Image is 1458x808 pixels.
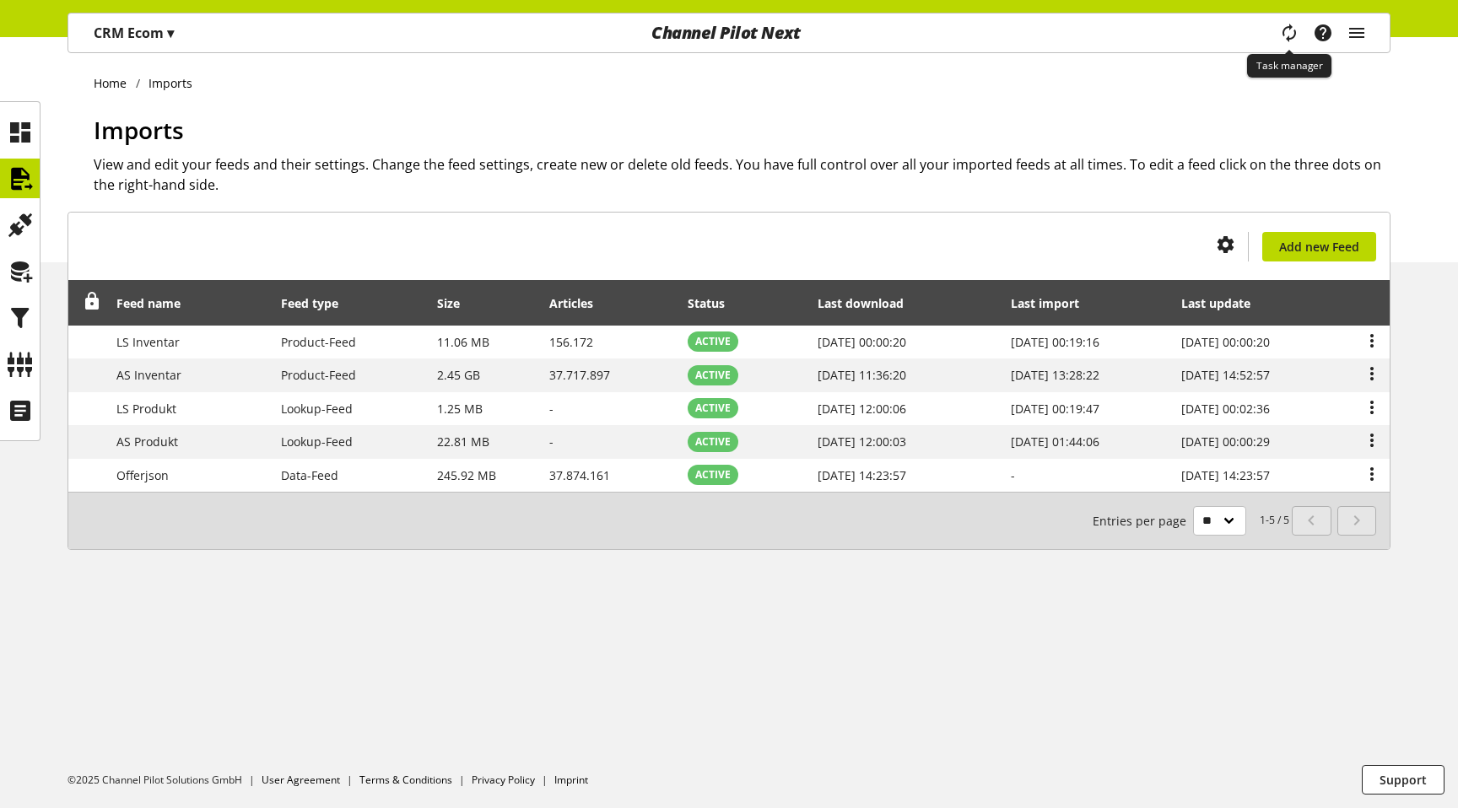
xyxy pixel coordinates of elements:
span: ACTIVE [695,434,731,450]
a: Add new Feed [1262,232,1376,261]
span: ▾ [167,24,174,42]
small: 1-5 / 5 [1093,506,1289,536]
span: - [1011,467,1015,483]
span: Support [1380,771,1427,789]
span: LS Produkt [116,401,176,417]
span: [DATE] 00:00:20 [1181,334,1270,350]
span: [DATE] 00:19:16 [1011,334,1099,350]
span: 22.81 MB [437,434,489,450]
span: AS Inventar [116,367,181,383]
span: LS Inventar [116,334,180,350]
span: ACTIVE [695,368,731,383]
span: Add new Feed [1279,238,1359,256]
div: Status [688,294,742,312]
span: - [549,401,553,417]
a: Home [94,74,136,92]
span: 156.172 [549,334,593,350]
span: ACTIVE [695,467,731,482]
a: Terms & Conditions [359,773,452,787]
span: Entries per page [1093,512,1193,530]
span: [DATE] 12:00:03 [818,434,906,450]
span: 245.92 MB [437,467,496,483]
div: Unlock to reorder rows [78,293,101,314]
a: Privacy Policy [472,773,535,787]
div: Feed name [116,294,197,312]
span: [DATE] 12:00:06 [818,401,906,417]
a: User Agreement [262,773,340,787]
span: [DATE] 00:02:36 [1181,401,1270,417]
span: Data-Feed [281,467,338,483]
span: Offerjson [116,467,169,483]
span: Product-Feed [281,334,356,350]
span: 1.25 MB [437,401,483,417]
li: ©2025 Channel Pilot Solutions GmbH [67,773,262,788]
span: AS Produkt [116,434,178,450]
div: Task manager [1247,54,1331,78]
span: Lookup-Feed [281,434,353,450]
span: Imports [94,114,184,146]
div: Last import [1011,294,1096,312]
span: [DATE] 00:19:47 [1011,401,1099,417]
span: 2.45 GB [437,367,480,383]
div: Articles [549,294,610,312]
span: [DATE] 14:23:57 [1181,467,1270,483]
span: [DATE] 11:36:20 [818,367,906,383]
span: [DATE] 00:00:20 [818,334,906,350]
div: Feed type [281,294,355,312]
span: - [549,434,553,450]
span: Unlock to reorder rows [84,293,101,310]
span: [DATE] 14:23:57 [818,467,906,483]
span: 37.874.161 [549,467,610,483]
span: [DATE] 14:52:57 [1181,367,1270,383]
button: Support [1362,765,1444,795]
span: ACTIVE [695,334,731,349]
span: [DATE] 01:44:06 [1011,434,1099,450]
span: Product-Feed [281,367,356,383]
nav: main navigation [67,13,1390,53]
h2: View and edit your feeds and their settings. Change the feed settings, create new or delete old f... [94,154,1390,195]
span: Lookup-Feed [281,401,353,417]
span: [DATE] 00:00:29 [1181,434,1270,450]
p: CRM Ecom [94,23,174,43]
span: 11.06 MB [437,334,489,350]
a: Imprint [554,773,588,787]
div: Size [437,294,477,312]
span: ACTIVE [695,401,731,416]
span: [DATE] 13:28:22 [1011,367,1099,383]
div: Last download [818,294,921,312]
div: Last update [1181,294,1267,312]
span: 37.717.897 [549,367,610,383]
